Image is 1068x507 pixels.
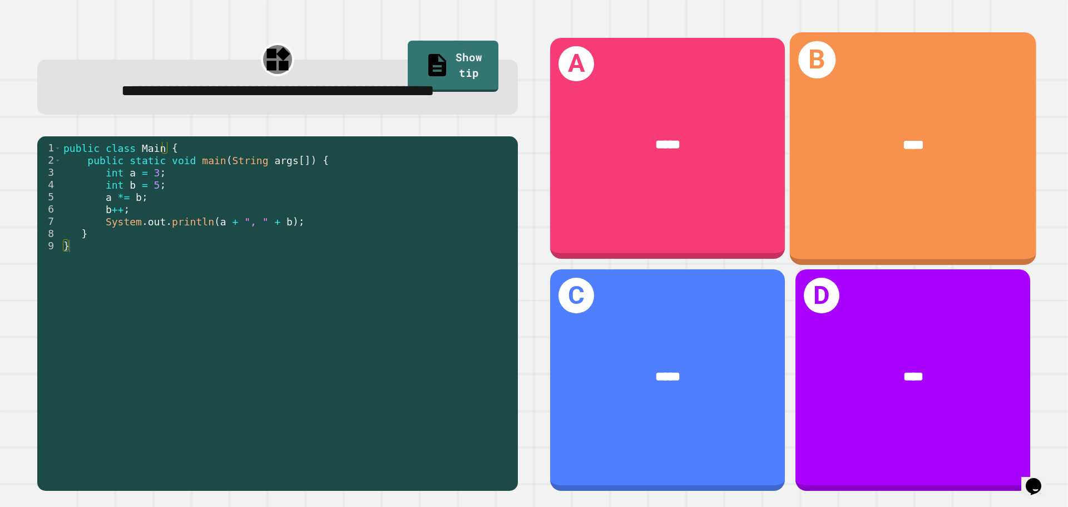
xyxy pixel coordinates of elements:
div: 1 [37,142,61,154]
div: 7 [37,215,61,228]
span: Toggle code folding, rows 1 through 9 [55,142,61,154]
span: Toggle code folding, rows 2 through 8 [55,154,61,166]
div: 5 [37,191,61,203]
div: 3 [37,166,61,179]
h1: D [804,278,839,313]
h1: C [558,278,594,313]
div: 2 [37,154,61,166]
iframe: chat widget [1021,462,1057,496]
div: 8 [37,228,61,240]
a: Show tip [408,41,498,92]
div: 9 [37,240,61,252]
div: 4 [37,179,61,191]
div: 6 [37,203,61,215]
h1: A [558,46,594,82]
h1: B [799,41,836,78]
